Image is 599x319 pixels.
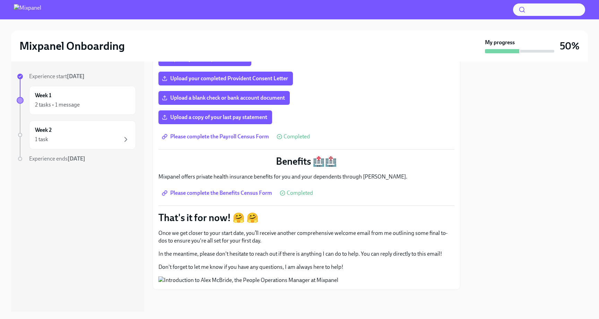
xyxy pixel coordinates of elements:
[29,155,85,162] span: Experience ends
[35,92,51,99] h6: Week 1
[35,101,80,109] div: 2 tasks • 1 message
[17,120,136,149] a: Week 21 task
[560,40,580,52] h3: 50%
[68,155,85,162] strong: [DATE]
[17,73,136,80] a: Experience start[DATE]
[287,190,313,196] span: Completed
[14,4,41,15] img: Mixpanel
[163,94,285,101] span: Upload a blank check or bank account document
[158,155,454,167] p: Benefits 🏥🏥
[163,190,272,197] span: Please complete the Benefits Census Form
[163,114,267,121] span: Upload a copy of your last pay statement
[158,229,454,245] p: Once we get closer to your start date, you’ll receive another comprehensive welcome email from me...
[67,73,85,80] strong: [DATE]
[19,39,125,53] h2: Mixpanel Onboarding
[29,73,85,80] span: Experience start
[158,130,274,144] a: Please complete the Payroll Census Form
[163,75,288,82] span: Upload your completed Provident Consent Letter
[35,136,48,143] div: 1 task
[158,211,454,224] p: That's it for now! 🤗 🤗
[158,72,293,85] label: Upload your completed Provident Consent Letter
[158,91,290,105] label: Upload a blank check or bank account document
[158,186,277,200] a: Please complete the Benefits Census Form
[17,86,136,115] a: Week 12 tasks • 1 message
[158,276,454,284] button: Zoom image
[163,133,269,140] span: Please complete the Payroll Census Form
[158,263,454,271] p: Don't forget to let me know if you have any questions, I am always here to help!
[284,134,310,139] span: Completed
[485,39,515,46] strong: My progress
[35,126,52,134] h6: Week 2
[158,110,272,124] label: Upload a copy of your last pay statement
[158,173,454,181] p: Mixpanel offers private health insurance benefits for you and your dependents through [PERSON_NAME].
[158,250,454,258] p: In the meantime, please don't hesitate to reach out if there is anything I can do to help. You ca...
